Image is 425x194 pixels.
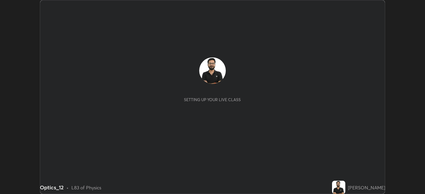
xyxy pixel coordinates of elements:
img: 3ea2000428aa4a359c25bd563e59faa7.jpg [199,57,226,84]
div: [PERSON_NAME] [348,184,385,191]
div: Optics_12 [40,183,64,191]
div: Setting up your live class [184,97,241,102]
img: 3ea2000428aa4a359c25bd563e59faa7.jpg [332,181,345,194]
div: • [66,184,69,191]
div: L83 of Physics [71,184,101,191]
